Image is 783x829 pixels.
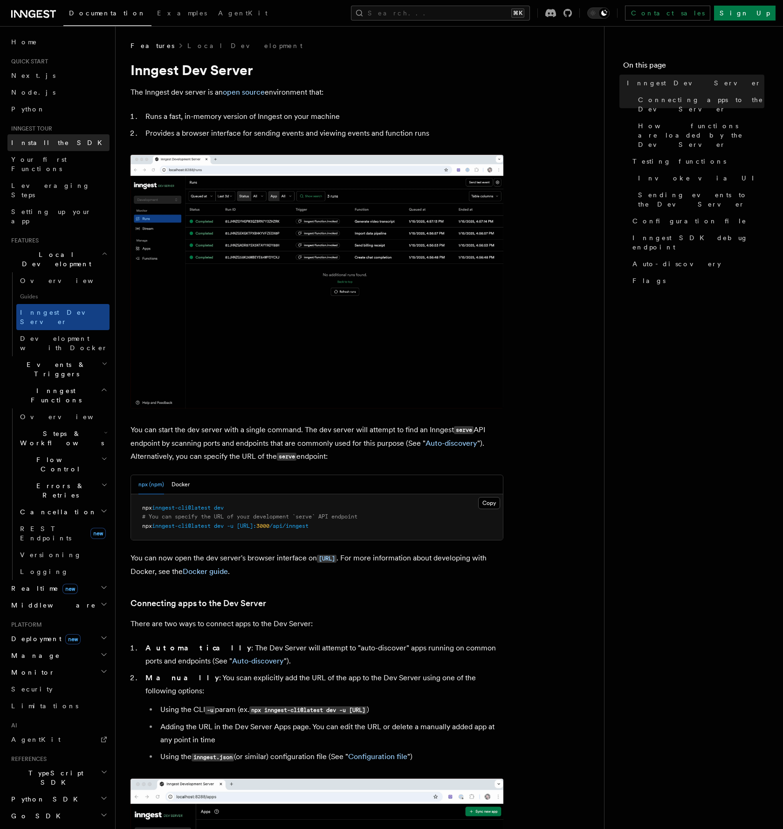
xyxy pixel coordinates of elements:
a: AgentKit [7,731,110,748]
strong: Automatically [145,643,251,652]
span: new [90,528,106,539]
span: -u [227,523,234,529]
a: REST Endpointsnew [16,520,110,546]
a: Sign Up [714,6,776,21]
code: serve [454,426,474,434]
a: Security [7,681,110,698]
span: TypeScript SDK [7,768,101,787]
span: Go SDK [7,811,66,821]
span: Leveraging Steps [11,182,90,199]
span: Logging [20,568,69,575]
a: Logging [16,563,110,580]
li: : The Dev Server will attempt to "auto-discover" apps running on common ports and endpoints (See ... [143,642,503,668]
span: Steps & Workflows [16,429,104,448]
a: Inngest Dev Server [16,304,110,330]
a: Install the SDK [7,134,110,151]
a: Documentation [63,3,151,26]
span: npx [142,504,152,511]
button: Local Development [7,246,110,272]
span: Install the SDK [11,139,108,146]
span: inngest-cli@latest [152,504,211,511]
li: Using the CLI param (ex. ) [158,703,503,717]
span: AgentKit [11,736,61,743]
span: dev [214,504,224,511]
a: Versioning [16,546,110,563]
button: Copy [478,497,500,509]
span: npx [142,523,152,529]
span: Inngest Dev Server [20,309,100,325]
a: open source [223,88,265,97]
span: Security [11,685,53,693]
button: Cancellation [16,504,110,520]
span: Configuration file [632,216,747,226]
span: dev [214,523,224,529]
img: Dev Server Demo [130,155,503,408]
span: REST Endpoints [20,525,71,542]
a: Connecting apps to the Dev Server [130,597,266,610]
code: serve [277,453,296,461]
button: Toggle dark mode [587,7,610,19]
span: 3000 [256,523,269,529]
a: AgentKit [213,3,273,25]
a: Connecting apps to the Dev Server [634,91,764,117]
li: Provides a browser interface for sending events and viewing events and function runs [143,127,503,140]
span: Guides [16,289,110,304]
span: Development with Docker [20,335,108,352]
code: -u [205,706,215,714]
button: Deploymentnew [7,630,110,647]
span: Limitations [11,702,78,710]
li: Runs a fast, in-memory version of Inngest on your machine [143,110,503,123]
a: Setting up your app [7,203,110,229]
span: Setting up your app [11,208,91,225]
span: Inngest SDK debug endpoint [632,233,764,252]
span: Python SDK [7,794,83,804]
span: AI [7,722,17,729]
a: Your first Functions [7,151,110,177]
a: Contact sales [625,6,710,21]
strong: Manually [145,673,219,682]
button: Go SDK [7,808,110,824]
span: Documentation [69,9,146,17]
div: Local Development [7,272,110,356]
span: Sending events to the Dev Server [638,190,764,209]
a: [URL] [317,553,337,562]
a: Python [7,101,110,117]
a: Sending events to the Dev Server [634,187,764,213]
span: Examples [157,9,207,17]
span: Deployment [7,634,81,643]
div: Inngest Functions [7,408,110,580]
span: Auto-discovery [632,259,721,269]
li: : You scan explicitly add the URL of the app to the Dev Server using one of the following options: [143,671,503,764]
span: Errors & Retries [16,481,101,500]
a: Auto-discovery [629,256,764,272]
button: Docker [172,475,190,494]
a: Auto-discovery [426,439,477,448]
span: Home [11,37,37,47]
code: npx inngest-cli@latest dev -u [URL] [249,706,367,714]
span: new [65,634,81,644]
a: Configuration file [348,752,407,761]
p: You can start the dev server with a single command. The dev server will attempt to find an Innges... [130,423,503,463]
span: Realtime [7,584,78,593]
span: Monitor [7,668,55,677]
a: Development with Docker [16,330,110,356]
a: Limitations [7,698,110,714]
button: Realtimenew [7,580,110,597]
a: Flags [629,272,764,289]
a: Inngest Dev Server [623,75,764,91]
span: Flow Control [16,455,101,474]
a: Home [7,34,110,50]
span: Testing functions [632,157,726,166]
a: Node.js [7,84,110,101]
span: Next.js [11,72,55,79]
button: Monitor [7,664,110,681]
kbd: ⌘K [511,8,524,18]
span: Inngest tour [7,125,52,132]
span: Features [7,237,39,244]
span: Local Development [7,250,102,269]
span: Versioning [20,551,82,559]
button: TypeScript SDK [7,765,110,791]
a: Inngest SDK debug endpoint [629,229,764,256]
button: Search...⌘K [351,6,530,21]
li: Using the (or similar) configuration file (See " ") [158,750,503,764]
